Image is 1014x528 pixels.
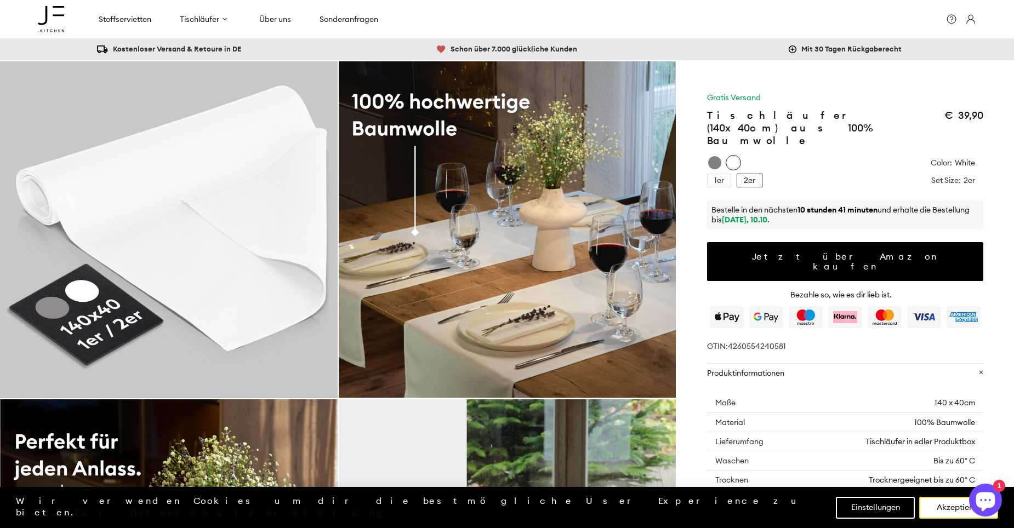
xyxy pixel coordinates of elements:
span: Mit 30 Tagen Rückgaberecht [789,44,902,54]
span: 2er [964,175,975,185]
span: Color: [931,158,952,168]
td: 100% Baumwolle [784,412,983,432]
td: Bis zu 60° C [784,451,983,470]
span: Stoffservietten [99,14,151,24]
a: [DOMAIN_NAME]® [38,3,64,35]
td: Trocknergeeignet bis zu 60° C [784,470,983,490]
div: 2er [737,174,762,187]
td: Lieferumfang [707,432,785,451]
td: Waschen [707,451,785,470]
span: 10 stunden 41 minuten [797,205,878,215]
a: Zur Datenschutzerklärung (opens in a new tab) [73,506,391,519]
span: Wir verwenden Cookies um dir die bestmögliche User Experience zu bieten. [16,495,809,518]
inbox-online-store-chat: Onlineshop-Chat von Shopify [966,484,1005,519]
td: Material [707,412,785,432]
span: Schon über 7.000 glückliche Kunden [437,44,577,54]
button: Akzeptieren [919,497,998,519]
span: Sonderanfragen [320,14,378,24]
span: Über uns [259,14,291,24]
span: Kostenloser Versand & Retoure in DE [97,44,241,54]
td: Trocknen [707,470,785,490]
span: Produktinformationen [707,364,983,382]
span: 4260554240581 [728,341,786,351]
td: 140 x 40cm [784,393,983,412]
p: GTIN: [707,341,983,351]
img: GridImage2_8c537a40-a500-4530-b397-c1424a193b7d_960x960_crop_center.jpg [339,61,676,399]
span: . [767,215,770,225]
td: Tischläufer in edler Produktbox [784,432,983,451]
span: [DATE], 10.10 [722,215,767,225]
h1: Tischläufer (140x40cm) aus 100% Baumwolle [707,109,914,147]
td: Maße [707,393,785,412]
a: Jetzt über Amazon kaufen [707,242,983,280]
span: Set size: [931,175,961,185]
div: Gratis Versand [707,92,761,105]
div: 1er [707,174,731,187]
div: Grey [708,156,721,169]
span: Tischläufer [180,14,219,24]
span: White [955,158,975,168]
button: Einstellungen [836,497,915,519]
span: €39,90 [944,109,983,122]
div: Bestelle in den nächsten und erhalte die Bestellung bis [707,200,983,229]
label: Bezahle so, wie es dir lieb ist. [790,290,892,300]
div: White [727,156,740,169]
